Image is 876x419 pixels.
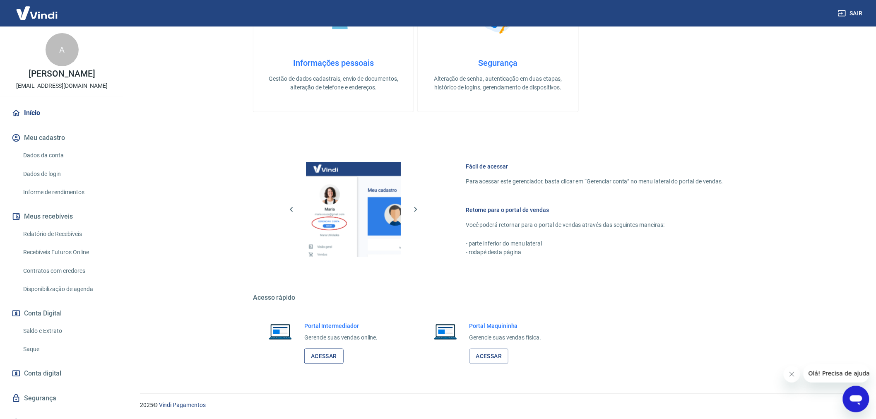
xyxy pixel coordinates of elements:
p: Gestão de dados cadastrais, envio de documentos, alteração de telefone e endereços. [267,75,400,92]
button: Sair [836,6,866,21]
a: Saldo e Extrato [20,323,114,340]
h6: Portal Intermediador [304,322,378,330]
a: Dados de login [20,166,114,183]
p: Você poderá retornar para o portal de vendas através das seguintes maneiras: [466,221,723,229]
a: Acessar [304,349,344,364]
p: - rodapé desta página [466,248,723,257]
a: Informe de rendimentos [20,184,114,201]
a: Saque [20,341,114,358]
h6: Fácil de acessar [466,162,723,171]
a: Recebíveis Futuros Online [20,244,114,261]
iframe: Botão para abrir a janela de mensagens [843,386,869,412]
a: Segurança [10,389,114,407]
a: Vindi Pagamentos [159,402,206,408]
button: Meus recebíveis [10,207,114,226]
h4: Segurança [431,58,565,68]
h6: Portal Maquininha [469,322,541,330]
a: Disponibilização de agenda [20,281,114,298]
p: Gerencie suas vendas física. [469,333,541,342]
h6: Retorne para o portal de vendas [466,206,723,214]
a: Relatório de Recebíveis [20,226,114,243]
p: Alteração de senha, autenticação em duas etapas, histórico de logins, gerenciamento de dispositivos. [431,75,565,92]
img: Vindi [10,0,64,26]
span: Olá! Precisa de ajuda? [5,6,70,12]
h4: Informações pessoais [267,58,400,68]
a: Conta digital [10,364,114,383]
p: 2025 © [140,401,856,409]
p: [EMAIL_ADDRESS][DOMAIN_NAME] [16,82,108,90]
a: Contratos com credores [20,262,114,279]
a: Início [10,104,114,122]
a: Acessar [469,349,509,364]
p: Gerencie suas vendas online. [304,333,378,342]
button: Meu cadastro [10,129,114,147]
p: - parte inferior do menu lateral [466,239,723,248]
button: Conta Digital [10,304,114,323]
img: Imagem da dashboard mostrando o botão de gerenciar conta na sidebar no lado esquerdo [306,162,401,257]
h5: Acesso rápido [253,294,743,302]
p: [PERSON_NAME] [29,70,95,78]
iframe: Mensagem da empresa [804,364,869,383]
iframe: Fechar mensagem [784,366,800,383]
div: A [46,33,79,66]
span: Conta digital [24,368,61,379]
img: Imagem de um notebook aberto [263,322,298,342]
p: Para acessar este gerenciador, basta clicar em “Gerenciar conta” no menu lateral do portal de ven... [466,177,723,186]
img: Imagem de um notebook aberto [428,322,463,342]
a: Dados da conta [20,147,114,164]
